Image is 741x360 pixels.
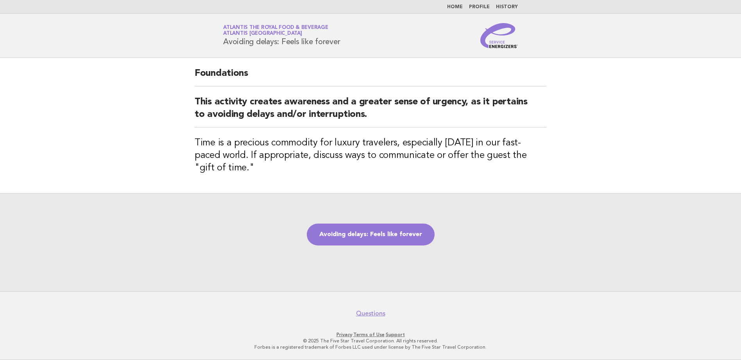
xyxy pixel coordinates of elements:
[195,137,546,174] h3: Time is a precious commodity for luxury travelers, especially [DATE] in our fast-paced world. If ...
[195,96,546,127] h2: This activity creates awareness and a greater sense of urgency, as it pertains to avoiding delays...
[469,5,490,9] a: Profile
[195,67,546,86] h2: Foundations
[356,310,385,317] a: Questions
[307,224,435,245] a: Avoiding delays: Feels like forever
[223,25,328,36] a: Atlantis the Royal Food & BeverageAtlantis [GEOGRAPHIC_DATA]
[447,5,463,9] a: Home
[353,332,385,337] a: Terms of Use
[223,31,302,36] span: Atlantis [GEOGRAPHIC_DATA]
[336,332,352,337] a: Privacy
[131,344,610,350] p: Forbes is a registered trademark of Forbes LLC used under license by The Five Star Travel Corpora...
[131,338,610,344] p: © 2025 The Five Star Travel Corporation. All rights reserved.
[131,331,610,338] p: · ·
[386,332,405,337] a: Support
[223,25,340,46] h1: Avoiding delays: Feels like forever
[480,23,518,48] img: Service Energizers
[496,5,518,9] a: History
